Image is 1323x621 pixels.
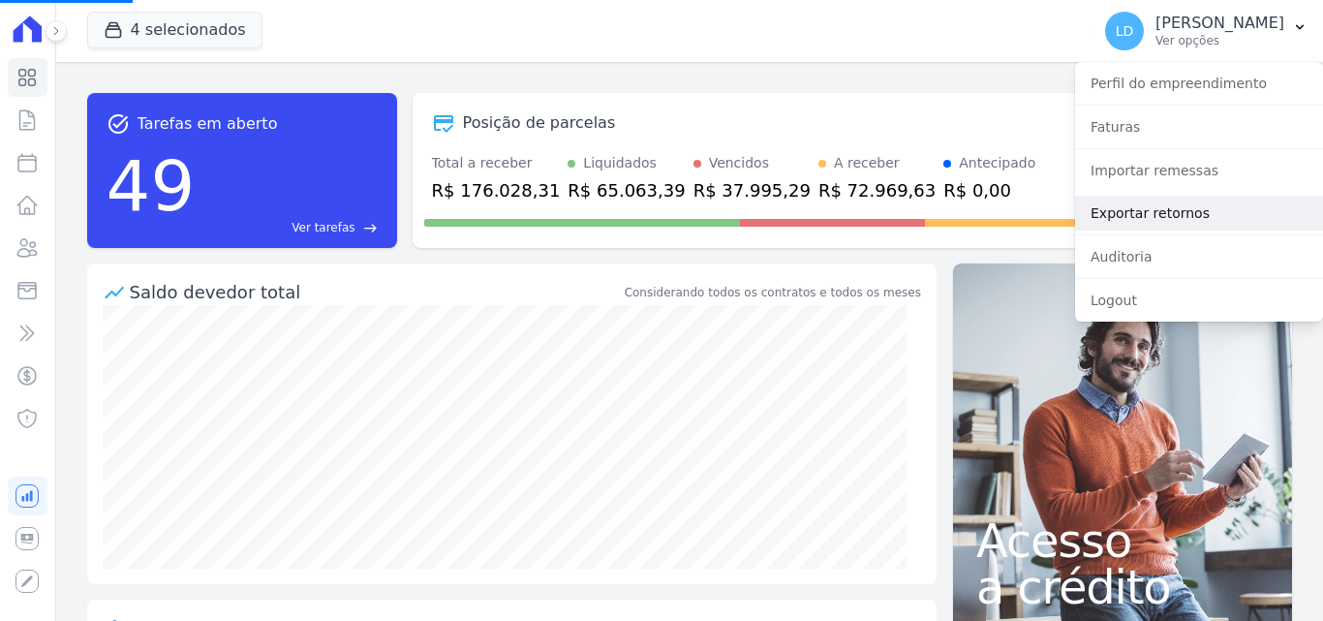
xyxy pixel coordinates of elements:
[976,564,1269,610] span: a crédito
[107,112,130,136] span: task_alt
[1155,14,1284,33] p: [PERSON_NAME]
[1090,4,1323,58] button: LD [PERSON_NAME] Ver opções
[432,177,561,203] div: R$ 176.028,31
[1075,283,1323,318] a: Logout
[1075,109,1323,144] a: Faturas
[943,177,1035,203] div: R$ 0,00
[568,177,685,203] div: R$ 65.063,39
[1075,153,1323,188] a: Importar remessas
[130,279,621,305] div: Saldo devedor total
[818,177,936,203] div: R$ 72.969,63
[693,177,811,203] div: R$ 37.995,29
[1075,196,1323,231] a: Exportar retornos
[87,12,262,48] button: 4 selecionados
[959,153,1035,173] div: Antecipado
[583,153,657,173] div: Liquidados
[1075,239,1323,274] a: Auditoria
[1116,24,1134,38] span: LD
[107,136,196,236] div: 49
[1155,33,1284,48] p: Ver opções
[834,153,900,173] div: A receber
[463,111,616,135] div: Posição de parcelas
[363,221,378,235] span: east
[292,219,354,236] span: Ver tarefas
[202,219,377,236] a: Ver tarefas east
[625,284,921,301] div: Considerando todos os contratos e todos os meses
[138,112,278,136] span: Tarefas em aberto
[709,153,769,173] div: Vencidos
[432,153,561,173] div: Total a receber
[976,517,1269,564] span: Acesso
[1075,66,1323,101] a: Perfil do empreendimento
